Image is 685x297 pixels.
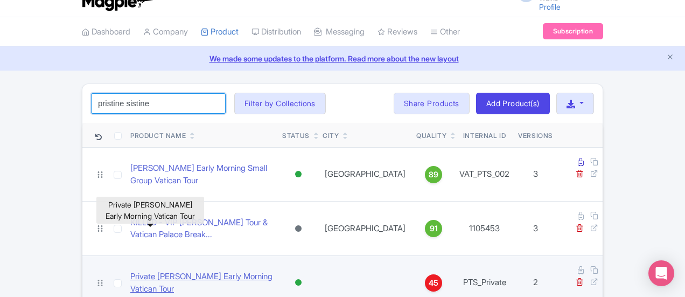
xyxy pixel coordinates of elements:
[130,131,186,141] div: Product Name
[201,17,239,47] a: Product
[648,260,674,286] div: Open Intercom Messenger
[429,277,438,289] span: 45
[539,2,561,11] a: Profile
[6,53,679,64] a: We made some updates to the platform. Read more about the new layout
[416,274,451,292] a: 45
[130,162,274,187] a: [PERSON_NAME] Early Morning Small Group Vatican Tour
[533,223,538,233] span: 3
[430,17,460,47] a: Other
[130,271,274,295] a: Private [PERSON_NAME] Early Morning Vatican Tour
[318,202,412,256] td: [GEOGRAPHIC_DATA]
[130,217,274,241] a: KILLED - VIP [PERSON_NAME] Tour & Vatican Palace Break...
[293,221,304,237] div: Archived
[91,93,226,114] input: Search product name, city, or interal id
[82,17,130,47] a: Dashboard
[455,147,514,202] td: VAT_PTS_002
[514,123,557,148] th: Versions
[282,131,310,141] div: Status
[314,17,365,47] a: Messaging
[429,169,438,181] span: 89
[543,23,603,39] a: Subscription
[143,17,188,47] a: Company
[455,202,514,256] td: 1105453
[251,17,301,47] a: Distribution
[476,93,550,114] a: Add Product(s)
[455,123,514,148] th: Internal ID
[293,275,304,291] div: Active
[323,131,339,141] div: City
[96,197,204,224] div: Private [PERSON_NAME] Early Morning Vatican Tour
[666,52,674,64] button: Close announcement
[293,167,304,182] div: Active
[416,166,451,183] a: 89
[416,220,451,237] a: 91
[430,223,438,234] span: 91
[416,131,446,141] div: Quality
[533,277,538,287] span: 2
[533,169,538,179] span: 3
[318,147,412,202] td: [GEOGRAPHIC_DATA]
[234,93,326,114] button: Filter by Collections
[394,93,470,114] a: Share Products
[378,17,417,47] a: Reviews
